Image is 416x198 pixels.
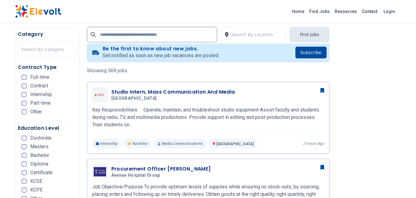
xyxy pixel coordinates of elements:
[30,170,53,175] span: Certificate
[22,109,27,114] input: Other
[217,142,254,146] span: [GEOGRAPHIC_DATA]
[133,141,148,146] span: Bachelor
[30,109,42,114] span: Other
[30,83,48,88] span: Contract
[385,168,416,198] iframe: Chat Widget
[332,6,359,16] a: Resources
[22,101,27,106] input: Part-time
[30,153,49,158] span: Bachelor
[289,27,329,42] button: Find Jobs
[380,5,399,18] a: Login
[103,52,219,59] p: Get notified as soon as new job vacancies are posted.
[289,6,307,16] a: Home
[103,46,219,52] h4: Be the first to know about new jobs.
[22,153,27,158] input: Bachelor
[94,94,106,96] img: Kabarak University
[22,170,27,175] input: Certificate
[18,64,77,71] h5: Contract Type
[111,88,235,96] h3: Studio Intern, Mass Communication And Media
[22,83,27,88] input: Contract
[303,141,324,146] p: 2 hours ago
[22,187,27,192] input: KCPE
[30,136,52,141] span: Doctorate
[18,31,77,38] h5: Category
[22,92,27,97] input: Internship
[92,106,324,128] p: Key Responsibilities Operate, maintain, and troubleshoot studio equipment Assist faculty and stud...
[22,75,27,80] input: Full-time
[30,179,42,184] span: KCSE
[22,136,27,141] input: Doctorate
[22,179,27,184] input: KCSE
[30,187,43,192] span: KCPE
[22,162,27,166] input: Diploma
[154,139,207,149] p: Media Communications
[111,96,157,101] span: [GEOGRAPHIC_DATA]
[15,5,62,18] img: Elevolt
[111,173,160,178] span: Avenue Hospital Group
[92,139,122,149] p: Internship
[30,92,52,97] span: Internship
[18,124,77,132] h5: Education Level
[92,87,324,149] a: Kabarak UniversityStudio Intern, Mass Communication And Media[GEOGRAPHIC_DATA]Key Responsibilitie...
[87,67,329,74] p: Showing 569 jobs
[111,165,211,173] h3: Procurement Officer [PERSON_NAME]
[295,47,327,58] button: Subscribe
[30,101,51,106] span: Part-time
[30,75,49,80] span: Full-time
[30,162,48,166] span: Diploma
[359,6,380,16] a: Contact
[22,144,27,149] input: Masters
[30,144,49,149] span: Masters
[307,6,332,16] a: Find Jobs
[94,167,106,176] img: Avenue Hospital Group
